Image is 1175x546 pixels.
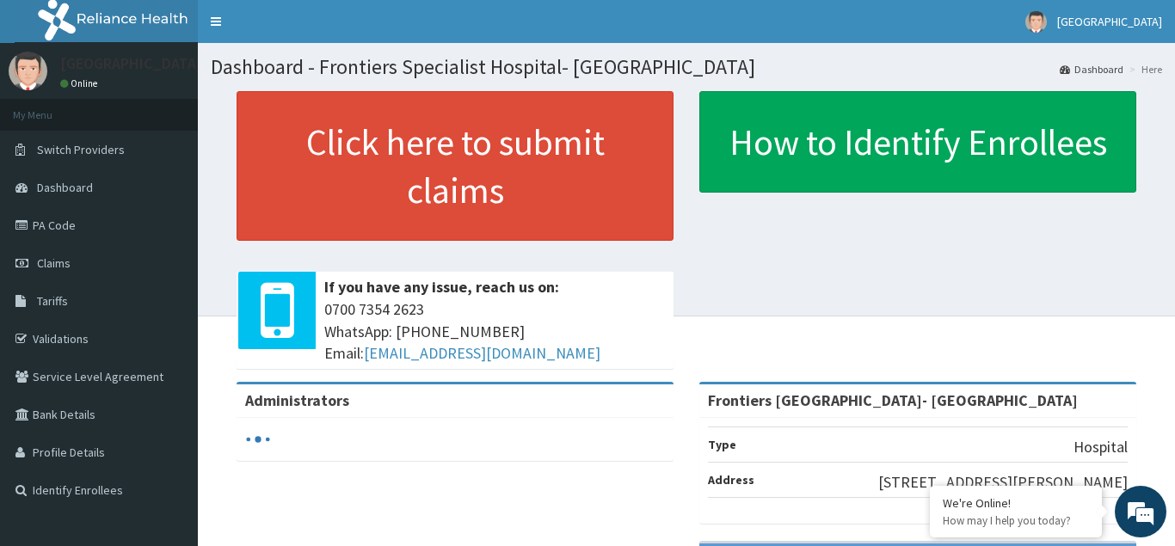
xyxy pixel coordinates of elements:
[699,91,1136,193] a: How to Identify Enrollees
[878,471,1128,494] p: [STREET_ADDRESS][PERSON_NAME]
[943,495,1089,511] div: We're Online!
[60,77,102,89] a: Online
[708,472,754,488] b: Address
[943,513,1089,528] p: How may I help you today?
[37,255,71,271] span: Claims
[37,293,68,309] span: Tariffs
[1025,11,1047,33] img: User Image
[37,142,125,157] span: Switch Providers
[1057,14,1162,29] span: [GEOGRAPHIC_DATA]
[37,180,93,195] span: Dashboard
[211,56,1162,78] h1: Dashboard - Frontiers Specialist Hospital- [GEOGRAPHIC_DATA]
[245,426,271,452] svg: audio-loading
[1125,62,1162,77] li: Here
[237,91,674,241] a: Click here to submit claims
[708,437,736,452] b: Type
[245,390,349,410] b: Administrators
[60,56,202,71] p: [GEOGRAPHIC_DATA]
[1060,62,1123,77] a: Dashboard
[364,343,600,363] a: [EMAIL_ADDRESS][DOMAIN_NAME]
[1073,436,1128,458] p: Hospital
[324,277,559,297] b: If you have any issue, reach us on:
[708,390,1078,410] strong: Frontiers [GEOGRAPHIC_DATA]- [GEOGRAPHIC_DATA]
[324,298,665,365] span: 0700 7354 2623 WhatsApp: [PHONE_NUMBER] Email:
[9,52,47,90] img: User Image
